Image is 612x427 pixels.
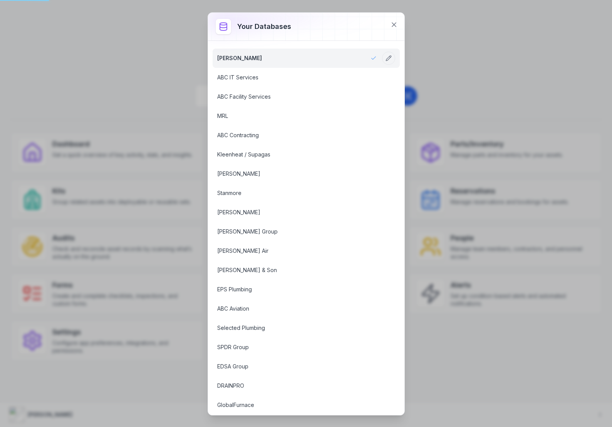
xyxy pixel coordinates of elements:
a: MRL [217,112,377,120]
a: DRAINPRO [217,382,377,390]
a: [PERSON_NAME] [217,170,377,178]
a: Stanmore [217,189,377,197]
a: ABC Contracting [217,131,377,139]
a: [PERSON_NAME] [217,54,377,62]
a: GlobalFurnace [217,401,377,409]
a: [PERSON_NAME] & Son [217,266,377,274]
a: ABC IT Services [217,74,377,81]
a: EDSA Group [217,363,377,370]
a: [PERSON_NAME] [217,208,377,216]
a: [PERSON_NAME] Air [217,247,377,255]
a: SPDR Group [217,343,377,351]
a: Kleenheat / Supagas [217,151,377,158]
a: ABC Facility Services [217,93,377,101]
h3: Your databases [237,21,291,32]
a: EPS Plumbing [217,286,377,293]
a: ABC Aviation [217,305,377,313]
a: Selected Plumbing [217,324,377,332]
a: [PERSON_NAME] Group [217,228,377,235]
